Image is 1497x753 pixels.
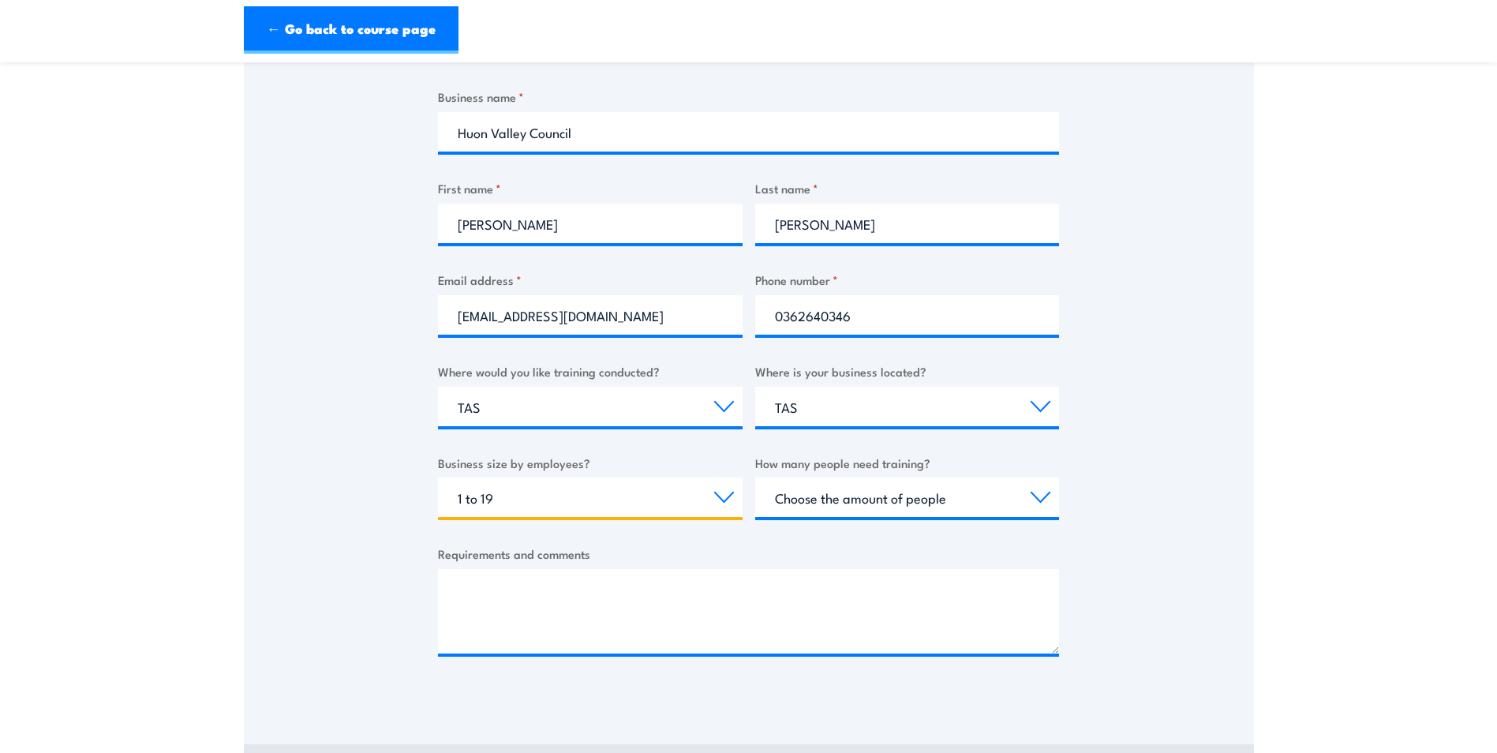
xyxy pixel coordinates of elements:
[438,88,1059,106] label: Business name
[438,179,743,197] label: First name
[755,362,1060,380] label: Where is your business located?
[438,454,743,472] label: Business size by employees?
[438,362,743,380] label: Where would you like training conducted?
[755,271,1060,289] label: Phone number
[244,6,458,54] a: ← Go back to course page
[438,545,1059,563] label: Requirements and comments
[755,454,1060,472] label: How many people need training?
[438,271,743,289] label: Email address
[755,179,1060,197] label: Last name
